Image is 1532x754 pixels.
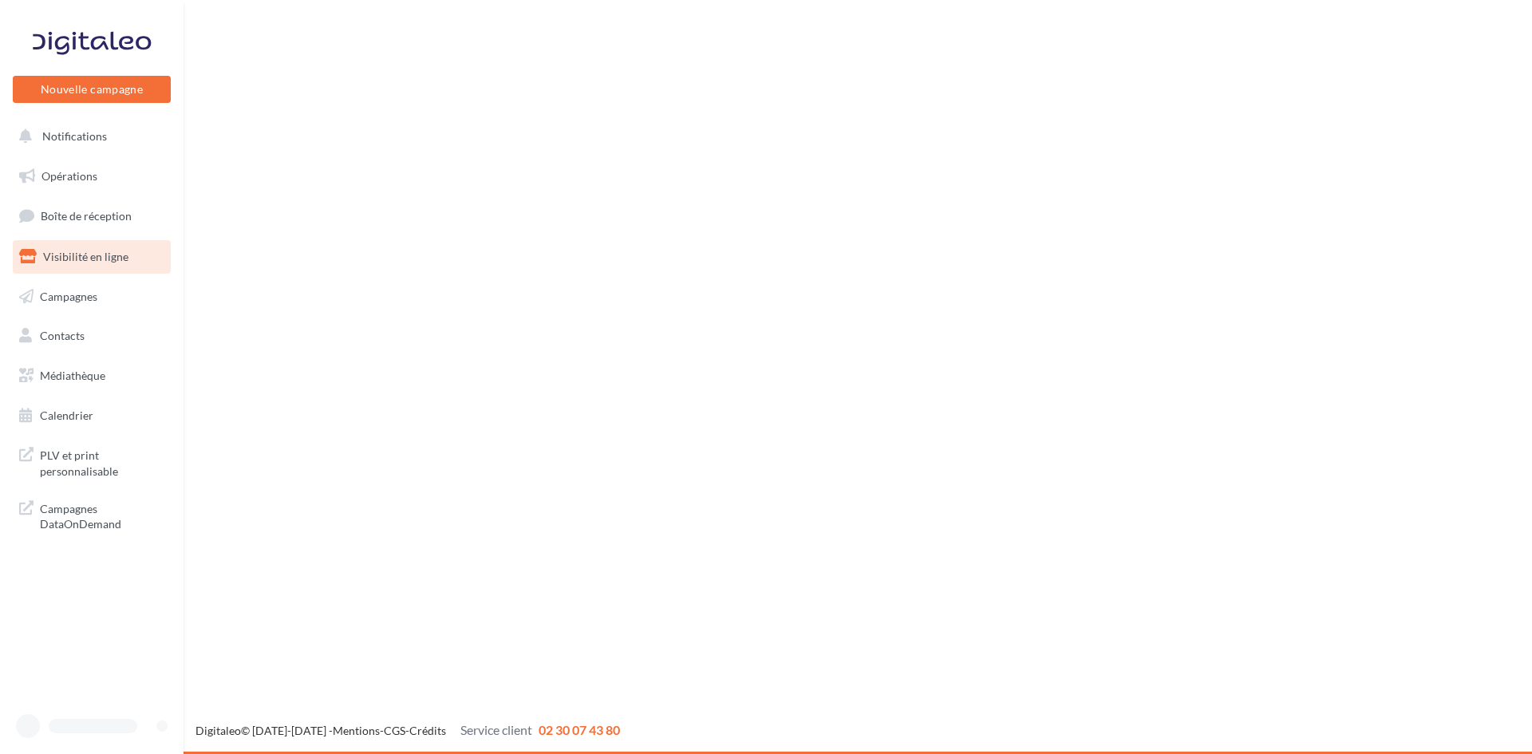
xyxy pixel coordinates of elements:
[10,240,174,274] a: Visibilité en ligne
[10,280,174,314] a: Campagnes
[10,199,174,233] a: Boîte de réception
[41,209,132,223] span: Boîte de réception
[40,329,85,342] span: Contacts
[40,289,97,302] span: Campagnes
[10,160,174,193] a: Opérations
[10,359,174,393] a: Médiathèque
[384,724,405,737] a: CGS
[10,319,174,353] a: Contacts
[13,76,171,103] button: Nouvelle campagne
[10,491,174,539] a: Campagnes DataOnDemand
[43,250,128,263] span: Visibilité en ligne
[333,724,380,737] a: Mentions
[409,724,446,737] a: Crédits
[10,399,174,432] a: Calendrier
[42,129,107,143] span: Notifications
[460,722,532,737] span: Service client
[539,722,620,737] span: 02 30 07 43 80
[195,724,620,737] span: © [DATE]-[DATE] - - -
[195,724,241,737] a: Digitaleo
[40,444,164,479] span: PLV et print personnalisable
[40,498,164,532] span: Campagnes DataOnDemand
[10,438,174,485] a: PLV et print personnalisable
[10,120,168,153] button: Notifications
[40,369,105,382] span: Médiathèque
[40,409,93,422] span: Calendrier
[41,169,97,183] span: Opérations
